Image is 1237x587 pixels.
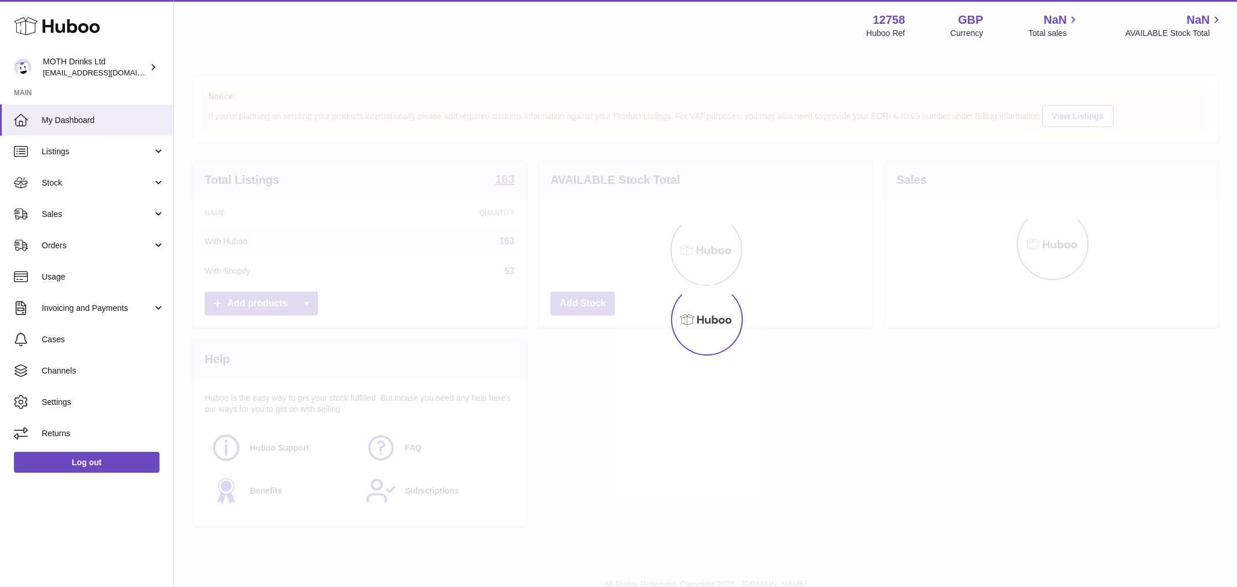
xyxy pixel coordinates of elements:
span: Cases [42,334,165,345]
span: Total sales [1028,28,1080,39]
span: My Dashboard [42,115,165,126]
div: Currency [951,28,984,39]
div: Huboo Ref [866,28,905,39]
img: internalAdmin-12758@internal.huboo.com [14,59,31,76]
span: Settings [42,397,165,408]
span: Usage [42,271,165,282]
span: NaN [1187,12,1210,28]
strong: 12758 [873,12,905,28]
span: Invoicing and Payments [42,303,153,314]
strong: GBP [958,12,983,28]
a: NaN Total sales [1028,12,1080,39]
span: NaN [1043,12,1066,28]
span: Orders [42,240,153,251]
span: Stock [42,177,153,189]
span: Returns [42,428,165,439]
span: Channels [42,365,165,376]
a: NaN AVAILABLE Stock Total [1125,12,1223,39]
span: Sales [42,209,153,220]
span: [EMAIL_ADDRESS][DOMAIN_NAME] [43,68,171,77]
div: MOTH Drinks Ltd [43,56,147,78]
span: AVAILABLE Stock Total [1125,28,1223,39]
span: Listings [42,146,153,157]
a: Log out [14,452,159,473]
